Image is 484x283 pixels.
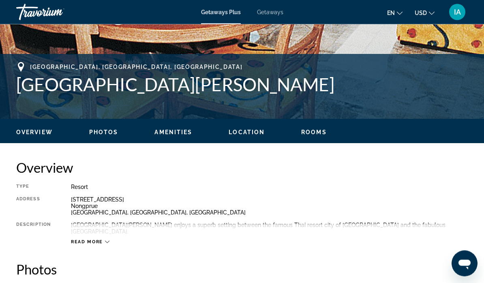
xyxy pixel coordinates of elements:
iframe: Button to launch messaging window [452,251,478,277]
div: [GEOGRAPHIC_DATA][PERSON_NAME] enjoys a superb setting between the famous Thai resort city of [GE... [71,222,468,235]
a: Travorium [16,2,97,23]
h2: Photos [16,262,468,278]
button: Read more [71,239,109,245]
span: [GEOGRAPHIC_DATA], [GEOGRAPHIC_DATA], [GEOGRAPHIC_DATA] [30,64,242,71]
button: Overview [16,129,53,136]
div: Type [16,184,51,191]
button: Change currency [415,7,435,19]
div: Description [16,222,51,235]
a: Getaways [257,9,283,15]
button: Location [229,129,265,136]
div: Address [16,197,51,216]
span: USD [415,10,427,16]
a: Getaways Plus [201,9,241,15]
h1: [GEOGRAPHIC_DATA][PERSON_NAME] [16,74,468,95]
span: Read more [71,240,103,245]
button: Rooms [301,129,327,136]
button: Amenities [154,129,192,136]
button: Change language [387,7,403,19]
div: Resort [71,184,468,191]
span: IA [454,8,461,16]
button: Photos [89,129,118,136]
span: en [387,10,395,16]
div: [STREET_ADDRESS] Nongprue [GEOGRAPHIC_DATA], [GEOGRAPHIC_DATA], [GEOGRAPHIC_DATA] [71,197,468,216]
h2: Overview [16,160,468,176]
button: User Menu [447,4,468,21]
